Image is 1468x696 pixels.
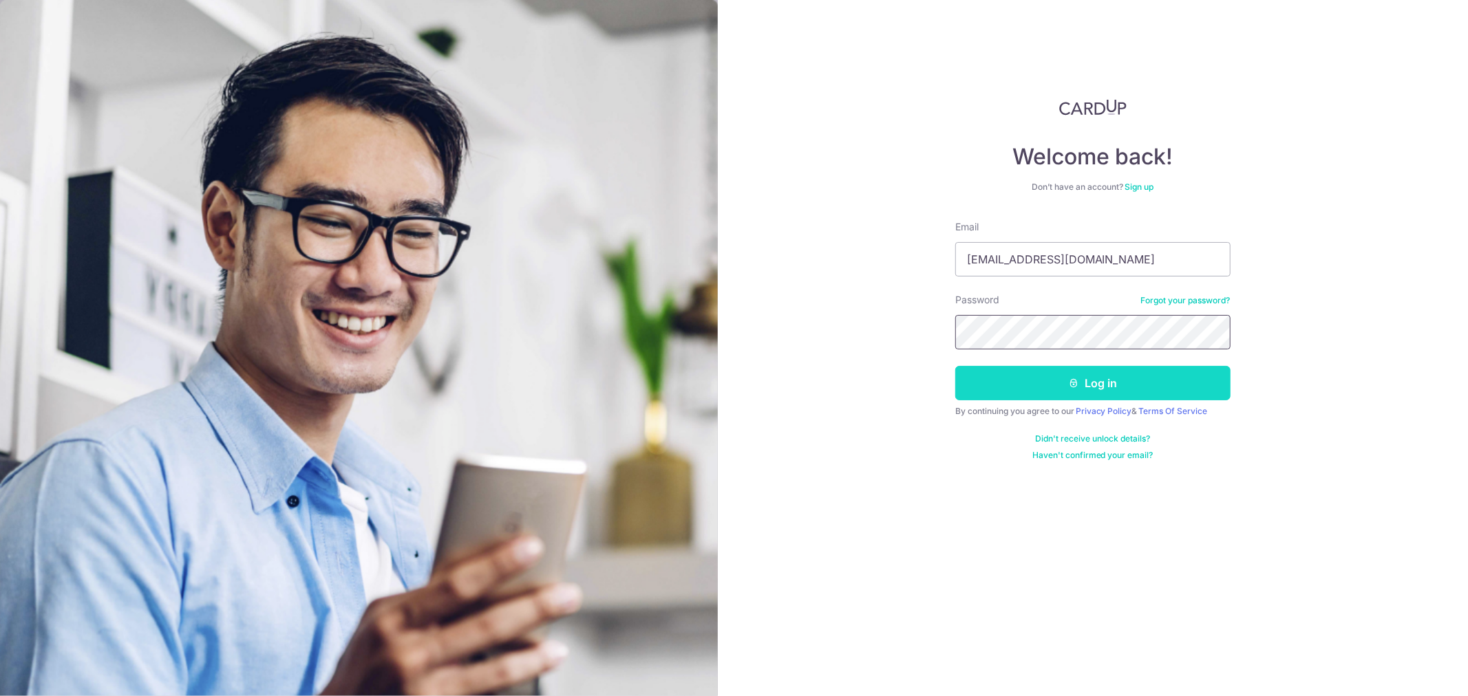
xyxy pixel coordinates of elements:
label: Password [955,293,999,307]
a: Sign up [1125,182,1153,192]
a: Haven't confirmed your email? [1032,450,1153,461]
a: Forgot your password? [1141,295,1231,306]
label: Email [955,220,979,234]
a: Didn't receive unlock details? [1035,433,1150,444]
div: Don’t have an account? [955,182,1231,193]
img: CardUp Logo [1059,99,1127,116]
a: Privacy Policy [1076,406,1132,416]
input: Enter your Email [955,242,1231,276]
button: Log in [955,366,1231,400]
h4: Welcome back! [955,143,1231,171]
a: Terms Of Service [1139,406,1208,416]
div: By continuing you agree to our & [955,406,1231,417]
